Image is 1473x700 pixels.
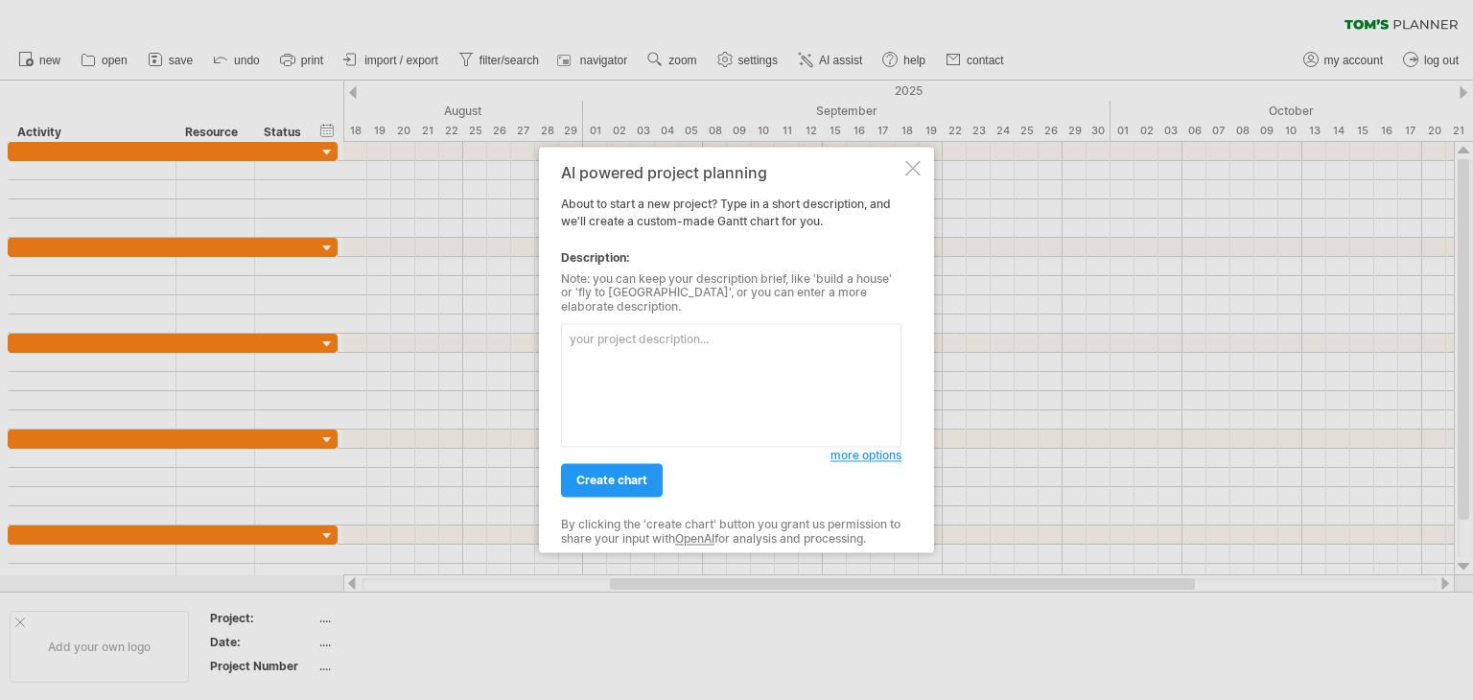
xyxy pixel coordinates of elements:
div: By clicking the 'create chart' button you grant us permission to share your input with for analys... [561,519,901,547]
span: create chart [576,474,647,488]
div: Description: [561,249,901,267]
div: About to start a new project? Type in a short description, and we'll create a custom-made Gantt c... [561,164,901,535]
a: more options [830,448,901,465]
a: OpenAI [675,531,714,546]
div: AI powered project planning [561,164,901,181]
div: Note: you can keep your description brief, like 'build a house' or 'fly to [GEOGRAPHIC_DATA]', or... [561,272,901,314]
span: more options [830,449,901,463]
a: create chart [561,464,663,498]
